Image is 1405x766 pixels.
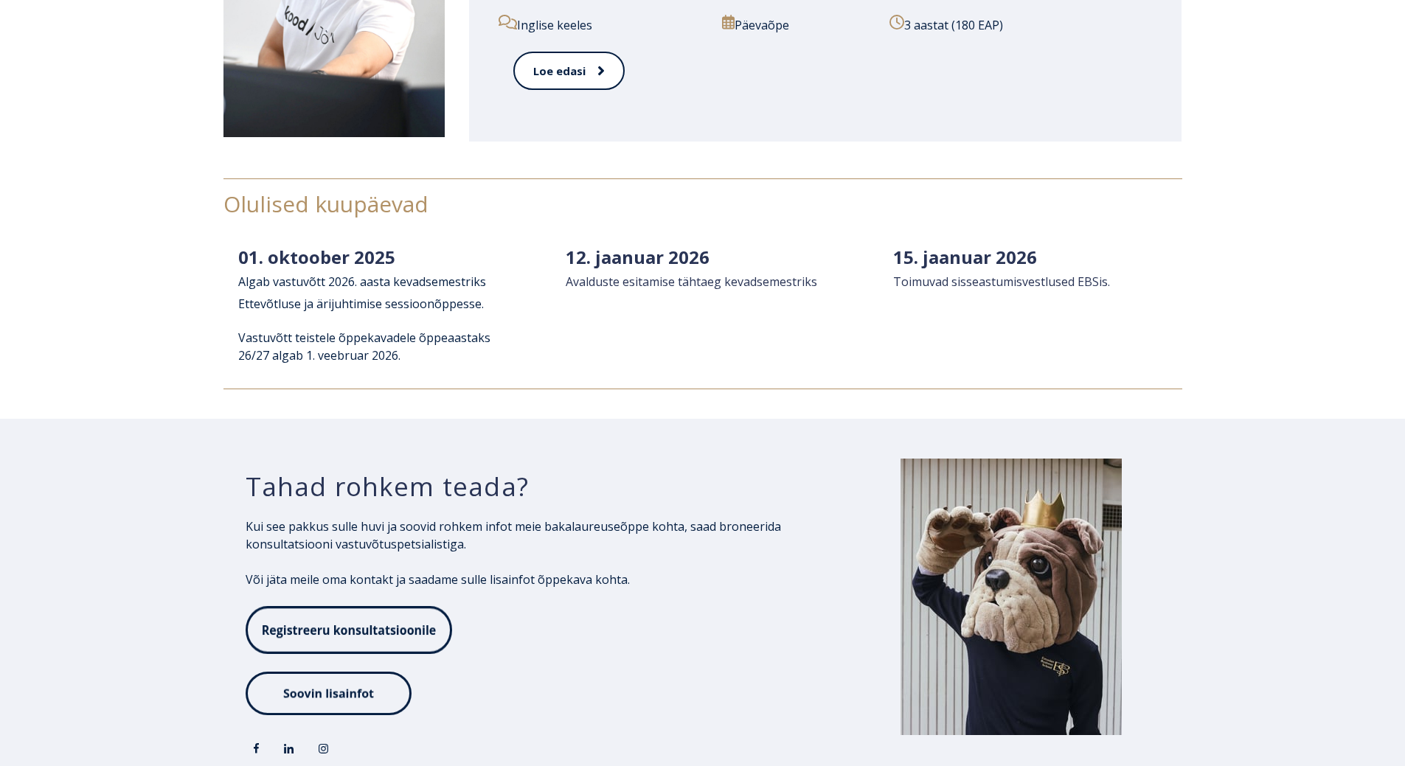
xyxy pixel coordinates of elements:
span: lg [246,274,256,290]
a: Loe edasi [513,52,625,91]
p: Päevaõpe [722,15,873,34]
img: Soovin lisainfot [246,672,412,715]
span: ab vastuvõtt 2 [256,274,335,290]
img: Buldog [901,459,1122,735]
span: 15. jaanuar 2026 [893,245,1037,269]
span: Avalduste esitamise tähtaeg kevadsemestriks [566,274,817,290]
p: Kui see pakkus sulle huvi ja soovid rohkem infot meie bakalaureuseõppe kohta, saad broneerida kon... [246,518,794,553]
p: 3 aastat (180 EAP) [889,15,1152,34]
h3: Tahad rohkem teada? [246,470,794,503]
span: Olulised kuupäevad [223,189,429,219]
span: 01. oktoober 2025 [238,245,395,269]
p: Või jäta meile oma kontakt ja saadame sulle lisainfot õppekava kohta. [246,571,794,588]
span: Toimuvad sisseastumisvestlused EBSis. [893,274,1110,290]
span: 12. jaanuar 2026 [566,245,710,269]
span: 026. aasta kevadsemestriks Ettevõtluse ja ärijuhtimise sessioonõppesse. [238,274,486,312]
p: Inglise keeles [499,15,705,34]
p: Vastuvõtt teistele õppekavadele õppeaastaks 26/27 algab 1. veebruar 2026. [238,329,512,364]
img: Registreeru konsultatsioonile [246,606,452,655]
span: A [238,274,246,290]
